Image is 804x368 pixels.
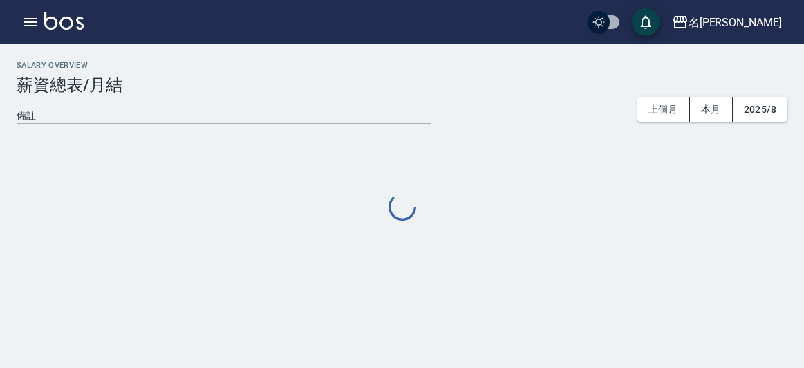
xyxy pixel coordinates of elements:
button: 名[PERSON_NAME] [666,8,787,37]
button: 本月 [690,97,733,122]
div: 名[PERSON_NAME] [689,14,782,31]
img: Logo [44,12,84,30]
h3: 薪資總表/月結 [17,75,787,95]
h2: Salary Overview [17,61,787,70]
button: 上個月 [637,97,690,122]
button: 2025/8 [733,97,787,122]
button: save [632,8,660,36]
